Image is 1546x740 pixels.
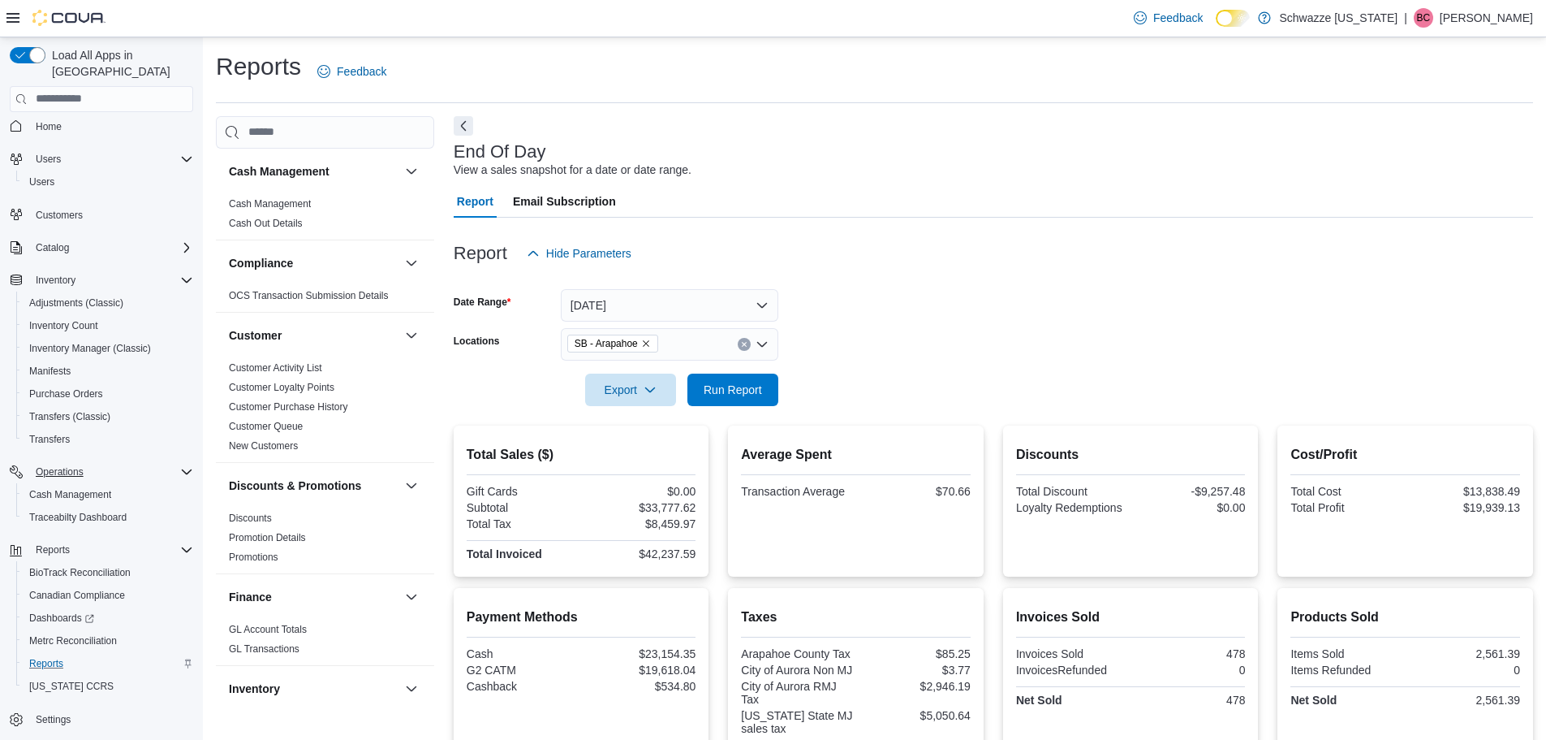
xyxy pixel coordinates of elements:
div: $42,237.59 [584,547,695,560]
span: Catalog [36,241,69,254]
span: Hide Parameters [546,245,631,262]
button: Operations [29,462,90,482]
span: Export [595,374,666,406]
span: Customer Loyalty Points [229,381,334,394]
a: Inventory Count [23,316,105,335]
button: [US_STATE] CCRS [16,675,200,698]
span: Feedback [337,63,386,80]
button: Reports [3,539,200,561]
h3: Discounts & Promotions [229,478,361,494]
span: Cash Management [29,488,111,501]
button: Inventory Count [16,314,200,337]
span: Settings [36,713,71,726]
span: Email Subscription [513,185,616,218]
div: City of Aurora RMJ Tax [741,680,852,706]
div: $19,618.04 [584,664,695,677]
p: | [1404,8,1407,28]
div: $33,777.62 [584,501,695,514]
span: Report [457,185,493,218]
a: Inventory Manager (Classic) [23,339,157,358]
span: Inventory Manager (Classic) [29,342,151,355]
a: Discounts [229,513,272,524]
label: Locations [454,335,500,348]
h3: Customer [229,327,282,344]
button: Users [29,149,67,169]
span: Run Report [704,382,762,398]
span: Reports [36,543,70,556]
h2: Payment Methods [467,608,696,627]
h2: Cost/Profit [1290,445,1520,465]
span: Users [29,149,193,169]
div: Items Sold [1290,647,1402,660]
span: Discounts [229,512,272,525]
span: Users [23,172,193,192]
button: Adjustments (Classic) [16,292,200,314]
p: Schwazze [US_STATE] [1279,8,1397,28]
button: Discounts & Promotions [229,478,398,494]
a: Users [23,172,61,192]
a: Feedback [1127,2,1209,34]
span: Inventory [29,270,193,290]
span: Manifests [29,365,71,378]
span: Operations [29,462,193,482]
button: Hide Parameters [520,237,638,270]
button: Transfers [16,428,200,451]
button: Customers [3,203,200,227]
div: $3.77 [859,664,971,677]
a: Cash Management [23,485,118,504]
div: $5,050.64 [859,709,971,722]
h2: Taxes [741,608,971,627]
div: Total Discount [1016,485,1127,498]
button: Operations [3,461,200,483]
span: GL Transactions [229,643,299,656]
button: Inventory [402,679,421,699]
a: Transfers [23,430,76,449]
div: Customer [216,358,434,462]
span: Reports [29,540,193,560]
a: Customer Activity List [229,362,322,374]
div: 478 [1134,647,1245,660]
div: Cash [467,647,578,660]
span: Catalog [29,238,193,257]
a: [US_STATE] CCRS [23,677,120,696]
span: Dashboards [23,608,193,628]
button: Customer [402,326,421,345]
span: Metrc Reconciliation [29,634,117,647]
span: Customers [36,209,83,222]
h3: Report [454,244,507,263]
button: Export [585,374,676,406]
div: $19,939.13 [1409,501,1520,514]
div: InvoicesRefunded [1016,664,1127,677]
strong: Total Invoiced [467,547,542,560]
div: 0 [1409,664,1520,677]
span: Washington CCRS [23,677,193,696]
span: SB - Arapahoe [567,335,658,353]
span: Load All Apps in [GEOGRAPHIC_DATA] [45,47,193,80]
div: $534.80 [584,680,695,693]
a: Promotions [229,552,278,563]
div: 2,561.39 [1409,694,1520,707]
a: Feedback [311,55,393,88]
span: GL Account Totals [229,623,307,636]
div: City of Aurora Non MJ [741,664,852,677]
h3: Compliance [229,255,293,271]
h3: Cash Management [229,163,329,180]
span: Reports [29,657,63,670]
div: Items Refunded [1290,664,1402,677]
button: Inventory [3,269,200,292]
div: View a sales snapshot for a date or date range. [454,162,691,179]
button: Catalog [29,238,75,257]
h3: Inventory [229,681,280,697]
button: Settings [3,708,200,731]
button: Cash Management [229,163,398,180]
span: Metrc Reconciliation [23,631,193,651]
span: Reports [23,654,193,673]
span: BioTrack Reconciliation [29,566,131,579]
span: Inventory Count [29,319,98,332]
div: Arapahoe County Tax [741,647,852,660]
button: Discounts & Promotions [402,476,421,495]
a: Adjustments (Classic) [23,293,130,313]
a: Cash Management [229,198,311,210]
button: Transfers (Classic) [16,405,200,428]
button: Open list of options [756,338,769,351]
